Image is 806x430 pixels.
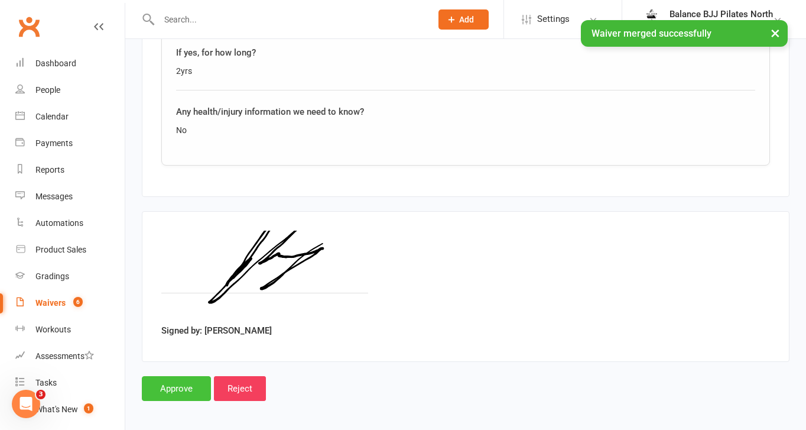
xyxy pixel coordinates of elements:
iframe: Intercom live chat [12,390,40,418]
div: Balance BJJ || Pilates North [669,20,773,30]
a: Dashboard [15,50,125,77]
div: Waiver merged successfully [581,20,788,47]
div: People [35,85,60,95]
a: Workouts [15,316,125,343]
a: Waivers 6 [15,290,125,316]
div: Calendar [35,112,69,121]
a: What's New1 [15,396,125,423]
div: Tasks [35,378,57,387]
input: Search... [155,11,423,28]
input: Reject [214,376,266,401]
span: Settings [537,6,570,33]
div: Automations [35,218,83,228]
button: × [765,20,786,46]
div: Payments [35,138,73,148]
a: Reports [15,157,125,183]
a: Assessments [15,343,125,370]
div: What's New [35,405,78,414]
div: Reports [35,165,64,174]
input: Approve [142,376,211,401]
div: 2yrs [176,64,755,77]
a: Tasks [15,370,125,396]
a: Payments [15,130,125,157]
div: Balance BJJ Pilates North [669,9,773,20]
a: People [15,77,125,104]
div: Dashboard [35,59,76,68]
span: 3 [36,390,45,399]
div: Messages [35,192,73,201]
label: Signed by: [PERSON_NAME] [161,324,272,338]
button: Add [438,9,489,30]
div: Gradings [35,271,69,281]
a: Gradings [15,263,125,290]
span: 6 [73,297,83,307]
a: Messages [15,183,125,210]
img: image1758001770.png [161,231,368,319]
span: Add [459,15,474,24]
div: Any health/injury information we need to know? [176,105,755,119]
a: Automations [15,210,125,237]
a: Product Sales [15,237,125,263]
div: Workouts [35,325,71,334]
div: Assessments [35,351,94,361]
div: If yes, for how long? [176,46,755,60]
div: No [176,124,755,137]
div: Product Sales [35,245,86,254]
div: Waivers [35,298,66,308]
img: thumb_image1754262066.png [640,8,664,31]
a: Calendar [15,104,125,130]
a: Clubworx [14,12,44,41]
span: 1 [84,403,93,413]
